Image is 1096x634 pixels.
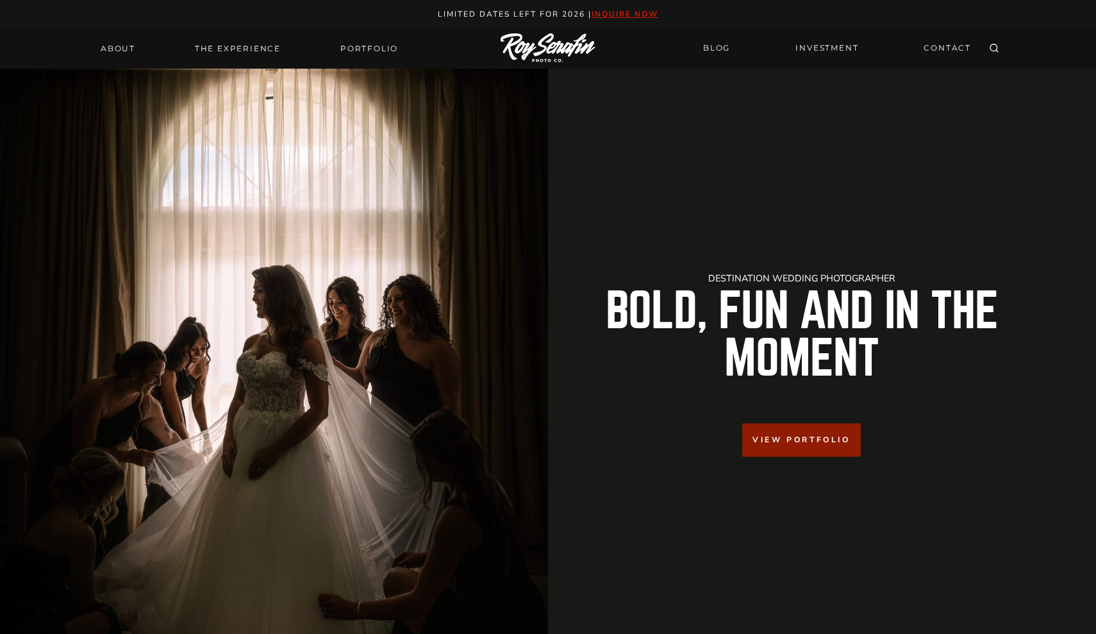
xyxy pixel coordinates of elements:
[558,288,1045,383] h2: Bold, Fun And in the Moment
[985,40,1003,58] button: View Search Form
[788,37,866,60] a: INVESTMENT
[333,40,406,58] a: Portfolio
[93,40,406,58] nav: Primary Navigation
[752,434,850,446] span: View Portfolio
[916,37,979,60] a: CONTACT
[592,9,658,19] a: inquire now
[14,8,1083,21] p: Limited Dates LEft for 2026 |
[187,40,288,58] a: THE EXPERIENCE
[695,37,738,60] a: BLOG
[695,37,979,60] nav: Secondary Navigation
[501,33,595,63] img: Logo of Roy Serafin Photo Co., featuring stylized text in white on a light background, representi...
[742,424,860,456] a: View Portfolio
[558,274,1045,283] h1: Destination Wedding Photographer
[93,40,143,58] a: About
